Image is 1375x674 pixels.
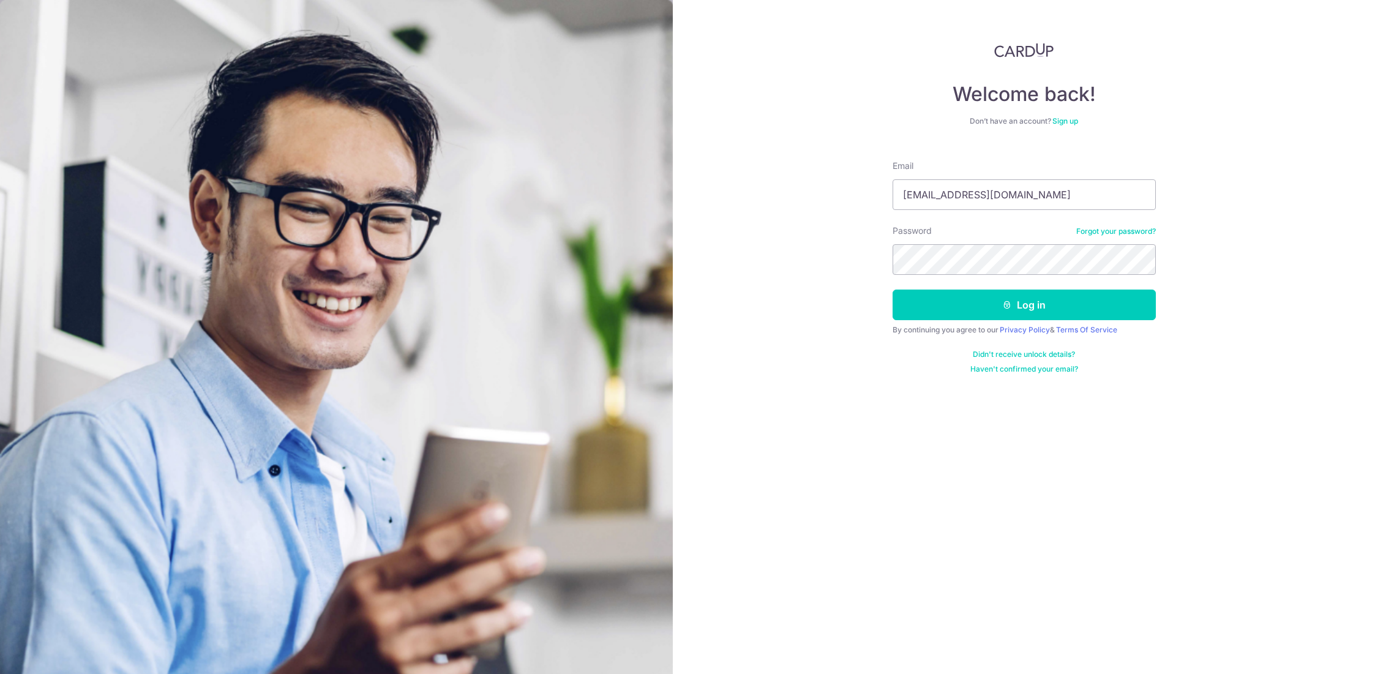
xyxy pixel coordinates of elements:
[893,116,1156,126] div: Don’t have an account?
[1076,227,1156,236] a: Forgot your password?
[970,364,1078,374] a: Haven't confirmed your email?
[893,290,1156,320] button: Log in
[1056,325,1117,334] a: Terms Of Service
[893,82,1156,107] h4: Welcome back!
[893,225,932,237] label: Password
[973,350,1075,359] a: Didn't receive unlock details?
[893,160,913,172] label: Email
[1000,325,1050,334] a: Privacy Policy
[994,43,1054,58] img: CardUp Logo
[893,179,1156,210] input: Enter your Email
[1052,116,1078,125] a: Sign up
[893,325,1156,335] div: By continuing you agree to our &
